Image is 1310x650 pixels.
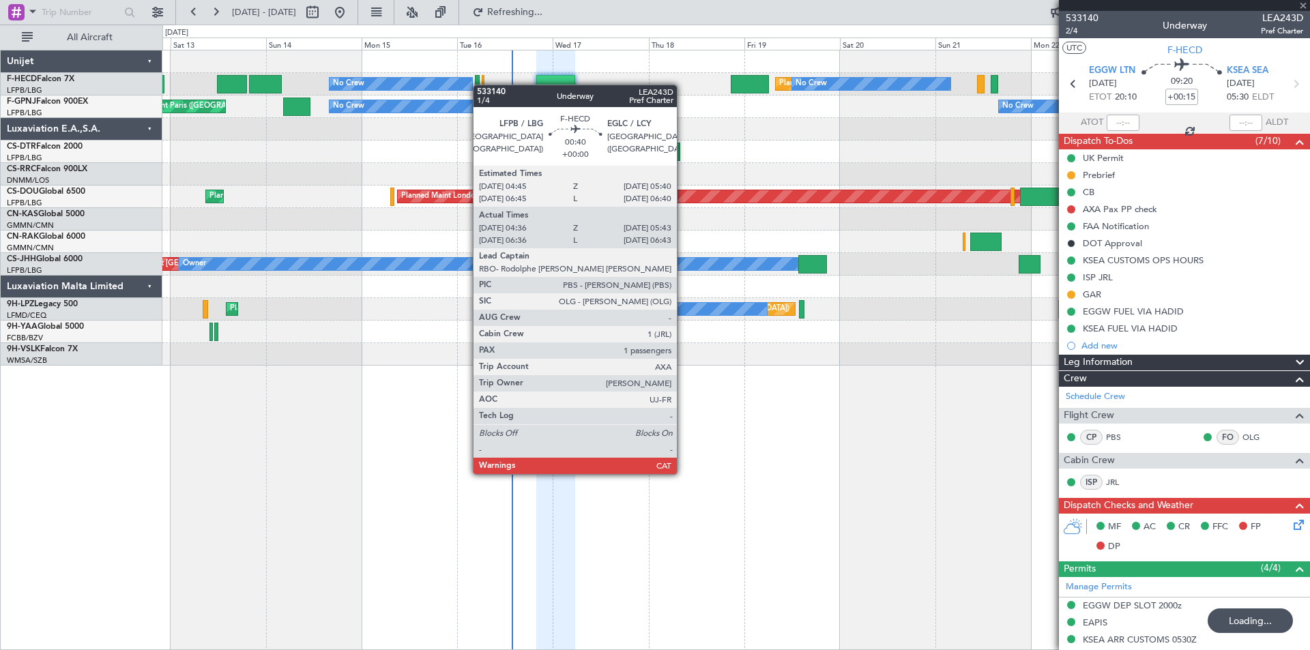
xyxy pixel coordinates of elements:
div: No Crew [333,74,364,94]
div: GAR [1083,289,1101,300]
div: Sat 13 [171,38,266,50]
span: F-HECD [7,75,37,83]
span: 9H-VSLK [7,345,40,353]
a: 9H-VSLKFalcon 7X [7,345,78,353]
a: CS-RRCFalcon 900LX [7,165,87,173]
span: Refreshing... [486,8,544,17]
span: DP [1108,540,1120,554]
div: [DATE] [165,27,188,39]
div: Thu 18 [649,38,744,50]
a: FCBB/BZV [7,333,43,343]
span: 533140 [1066,11,1098,25]
span: 9H-LPZ [7,300,34,308]
span: Cabin Crew [1064,453,1115,469]
a: LFPB/LBG [7,108,42,118]
span: KSEA SEA [1227,64,1268,78]
div: KSEA ARR CUSTOMS 0530Z [1083,634,1197,645]
span: CS-JHH [7,255,36,263]
span: FP [1251,520,1261,534]
div: AOG Maint Paris ([GEOGRAPHIC_DATA]) [128,96,272,117]
a: F-GPNJFalcon 900EX [7,98,88,106]
span: EGGW LTN [1089,64,1135,78]
div: Planned Maint [GEOGRAPHIC_DATA] ([GEOGRAPHIC_DATA]) [209,186,424,207]
span: CR [1178,520,1190,534]
div: EGGW FUEL VIA HADID [1083,306,1184,317]
span: Dispatch To-Dos [1064,134,1133,149]
input: Trip Number [42,2,120,23]
span: 09:20 [1171,75,1193,89]
span: Pref Charter [1261,25,1303,37]
div: Planned Maint [GEOGRAPHIC_DATA] ([GEOGRAPHIC_DATA]) [512,164,727,184]
a: JRL [1106,476,1137,488]
a: F-HECDFalcon 7X [7,75,74,83]
div: Sat 20 [840,38,935,50]
a: 9H-YAAGlobal 5000 [7,323,84,331]
span: (4/4) [1261,561,1281,575]
div: No Crew [628,299,660,319]
button: Refreshing... [466,1,548,23]
div: AXA Pax PP check [1083,203,1157,215]
div: Sun 21 [935,38,1031,50]
span: 05:30 [1227,91,1249,104]
span: Dispatch Checks and Weather [1064,498,1193,514]
span: 2/4 [1066,25,1098,37]
span: CS-DOU [7,188,39,196]
div: CB [1083,186,1094,198]
a: CN-KASGlobal 5000 [7,210,85,218]
a: GMMN/CMN [7,220,54,231]
span: ALDT [1266,116,1288,130]
div: UK Permit [1083,152,1124,164]
a: DNMM/LOS [7,175,49,186]
div: Tue 16 [457,38,553,50]
div: KSEA FUEL VIA HADID [1083,323,1178,334]
span: Flight Crew [1064,408,1114,424]
a: PBS [1106,431,1137,443]
span: [DATE] [1227,77,1255,91]
span: Crew [1064,371,1087,387]
span: 9H-YAA [7,323,38,331]
div: Underway [1163,18,1207,33]
div: EAPIS [1083,617,1107,628]
span: LEA243D [1261,11,1303,25]
a: CS-JHHGlobal 6000 [7,255,83,263]
span: CS-DTR [7,143,36,151]
a: Manage Permits [1066,580,1132,594]
a: LFPB/LBG [7,85,42,95]
span: CN-RAK [7,233,39,241]
a: GMMN/CMN [7,243,54,253]
a: CN-RAKGlobal 6000 [7,233,85,241]
a: CS-DOUGlobal 6500 [7,188,85,196]
span: (7/10) [1255,134,1281,148]
div: Owner [183,254,206,274]
span: AC [1144,520,1156,534]
div: No Crew [1002,96,1034,117]
span: 20:10 [1115,91,1137,104]
div: No Crew [796,74,827,94]
span: F-HECD [1167,43,1202,57]
div: FAA Notification [1083,220,1149,232]
a: LFPB/LBG [7,153,42,163]
span: ATOT [1081,116,1103,130]
span: F-GPNJ [7,98,36,106]
div: FO [1217,430,1239,445]
span: FFC [1212,520,1228,534]
div: Mon 15 [362,38,457,50]
a: LFPB/LBG [7,198,42,208]
div: Planned Maint Cannes ([GEOGRAPHIC_DATA]) [230,299,392,319]
div: CP [1080,430,1103,445]
span: ETOT [1089,91,1111,104]
div: Planned Maint [GEOGRAPHIC_DATA] ([GEOGRAPHIC_DATA]) [779,74,994,94]
div: Add new [1081,340,1303,351]
a: WMSA/SZB [7,355,47,366]
div: Mon 22 [1031,38,1126,50]
div: Sun 14 [266,38,362,50]
div: ISP [1080,475,1103,490]
a: 9H-LPZLegacy 500 [7,300,78,308]
a: CS-DTRFalcon 2000 [7,143,83,151]
a: OLG [1242,431,1273,443]
div: DOT Approval [1083,237,1142,249]
a: LFPB/LBG [7,265,42,276]
span: [DATE] [1089,77,1117,91]
span: [DATE] - [DATE] [232,6,296,18]
div: Planned Maint London ([GEOGRAPHIC_DATA]) [401,186,564,207]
